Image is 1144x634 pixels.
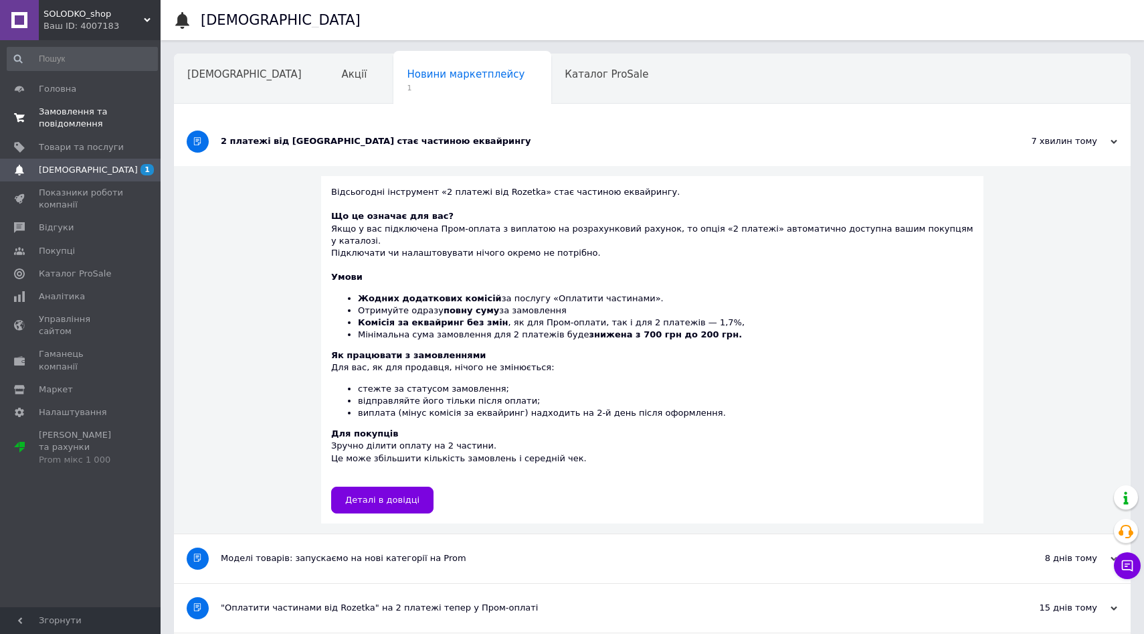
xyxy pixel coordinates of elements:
span: SOLODKO_shop [43,8,144,20]
span: Аналітика [39,291,85,303]
li: Отримуйте одразу за замовлення [358,305,973,317]
h1: [DEMOGRAPHIC_DATA] [201,12,361,28]
span: [DEMOGRAPHIC_DATA] [187,68,302,80]
b: знижена з 700 грн до 200 грн. [589,329,742,339]
span: 1 [140,164,154,175]
span: Налаштування [39,406,107,418]
b: Жодних додаткових комісій [358,293,502,303]
b: Для покупців [331,428,398,439]
div: 8 днів тому [983,552,1117,564]
div: Якщо у вас підключена Пром-оплата з виплатою на розрахунковий рахунок, то опція «2 платежі» автом... [331,210,973,259]
div: Ваш ID: 4007183 [43,20,161,32]
b: Умови [331,272,363,282]
span: Відгуки [39,222,74,234]
span: Деталі в довідці [345,495,419,505]
span: Маркет [39,384,73,396]
button: Чат з покупцем [1114,552,1141,579]
b: Комісія за еквайринг без змін [358,317,508,327]
div: "Оплатити частинами від Rozetka" на 2 платежі тепер у Пром-оплаті [221,602,983,614]
span: [DEMOGRAPHIC_DATA] [39,164,138,176]
div: Для вас, як для продавця, нічого не змінюється: [331,349,973,419]
span: Замовлення та повідомлення [39,106,124,130]
li: стежте за статусом замовлення; [358,383,973,395]
span: Головна [39,83,76,95]
span: [PERSON_NAME] та рахунки [39,429,124,466]
span: Гаманець компанії [39,348,124,372]
div: 15 днів тому [983,602,1117,614]
span: Акції [342,68,367,80]
a: Деталі в довідці [331,487,434,513]
div: Моделі товарів: запускаємо на нові категорії на Prom [221,552,983,564]
span: Покупці [39,245,75,257]
div: 2 платежі від [GEOGRAPHIC_DATA] стає частиною еквайрингу [221,135,983,147]
span: Показники роботи компанії [39,187,124,211]
li: виплата (мінус комісія за еквайринг) надходить на 2-й день після оформлення. [358,407,973,419]
li: за послугу «Оплатити частинами». [358,293,973,305]
div: 7 хвилин тому [983,135,1117,147]
span: Каталог ProSale [39,268,111,280]
div: Зручно ділити оплату на 2 частини. Це може збільшити кількість замовлень і середній чек. [331,428,973,477]
div: Відсьогодні інструмент «2 платежі від Rozetka» стає частиною еквайрингу. [331,186,973,210]
li: , як для Пром-оплати, так і для 2 платежів — 1,7%, [358,317,973,329]
li: Мінімальна сума замовлення для 2 платежів буде [358,329,973,341]
b: повну суму [444,305,499,315]
span: Каталог ProSale [565,68,648,80]
span: Управління сайтом [39,313,124,337]
b: Що це означає для вас? [331,211,454,221]
span: 1 [407,83,525,93]
b: Як працювати з замовленнями [331,350,486,360]
span: Новини маркетплейсу [407,68,525,80]
span: Товари та послуги [39,141,124,153]
input: Пошук [7,47,158,71]
div: Prom мікс 1 000 [39,454,124,466]
li: відправляйте його тільки після оплати; [358,395,973,407]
